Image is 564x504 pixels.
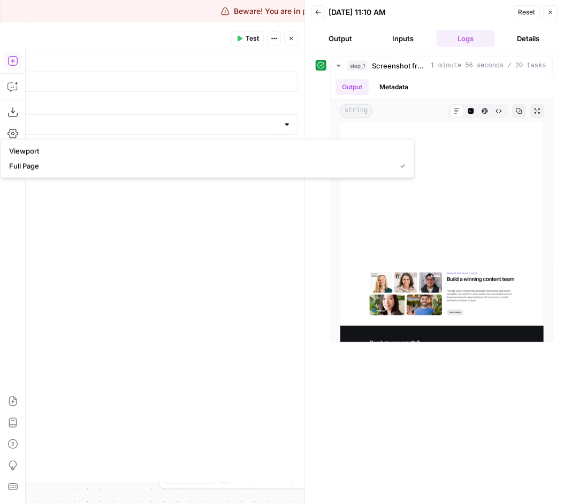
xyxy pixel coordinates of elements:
button: Test [232,32,264,45]
button: 1 minute 56 seconds / 20 tasks [331,57,553,74]
button: Reset [514,5,540,19]
button: Details [499,30,558,47]
div: Beware! You are in production! [221,6,343,17]
button: Inputs [374,30,432,47]
button: Metadata [373,79,415,95]
span: Full Page [9,161,392,172]
span: Reset [519,7,536,17]
button: Output [336,79,369,95]
span: Screenshot from URL [372,60,426,71]
span: string [340,104,372,118]
button: Output [311,30,370,47]
span: step_1 [347,60,368,71]
button: Logs [437,30,495,47]
span: Test [246,34,260,43]
span: 1 minute 56 seconds / 20 tasks [431,61,546,71]
span: Viewport [9,146,401,157]
div: 1 minute 56 seconds / 20 tasks [331,75,553,342]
